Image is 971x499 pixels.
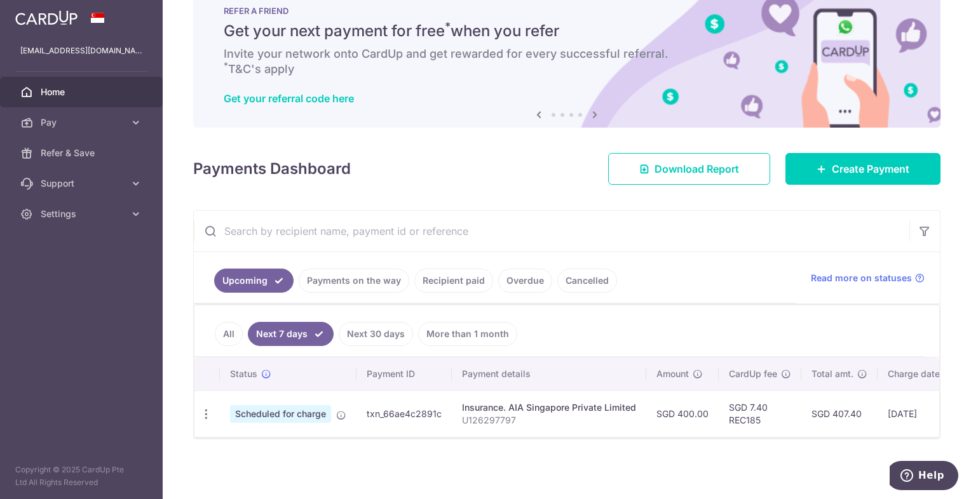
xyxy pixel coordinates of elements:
[418,322,517,346] a: More than 1 month
[299,269,409,293] a: Payments on the way
[214,269,294,293] a: Upcoming
[41,147,125,159] span: Refer & Save
[339,322,413,346] a: Next 30 days
[224,92,354,105] a: Get your referral code here
[811,272,925,284] a: Read more on statuses
[193,157,351,180] h4: Payments Dashboard
[414,269,493,293] a: Recipient paid
[41,116,125,129] span: Pay
[194,211,909,251] input: Search by recipient name, payment id or reference
[41,86,125,98] span: Home
[356,390,452,437] td: txn_66ae4c2891c
[811,272,912,284] span: Read more on statuses
[655,161,739,176] span: Download Report
[719,390,801,437] td: SGD 7.40 REC185
[888,368,940,380] span: Charge date
[462,414,636,427] p: U126297797
[15,10,78,25] img: CardUp
[224,6,910,16] p: REFER A FRIEND
[215,322,243,346] a: All
[230,368,257,380] span: Status
[729,368,777,380] span: CardUp fee
[801,390,878,437] td: SGD 407.40
[248,322,334,346] a: Next 7 days
[224,21,910,41] h5: Get your next payment for free when you refer
[878,390,964,437] td: [DATE]
[646,390,719,437] td: SGD 400.00
[557,269,617,293] a: Cancelled
[230,405,331,423] span: Scheduled for charge
[462,401,636,414] div: Insurance. AIA Singapore Private Limited
[41,208,125,220] span: Settings
[608,153,770,185] a: Download Report
[224,46,910,77] h6: Invite your network onto CardUp and get rewarded for every successful referral. T&C's apply
[811,368,853,380] span: Total amt.
[656,368,689,380] span: Amount
[20,44,142,57] p: [EMAIL_ADDRESS][DOMAIN_NAME]
[785,153,940,185] a: Create Payment
[890,461,958,493] iframe: Opens a widget where you can find more information
[356,357,452,390] th: Payment ID
[452,357,646,390] th: Payment details
[41,177,125,190] span: Support
[498,269,552,293] a: Overdue
[832,161,909,176] span: Create Payment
